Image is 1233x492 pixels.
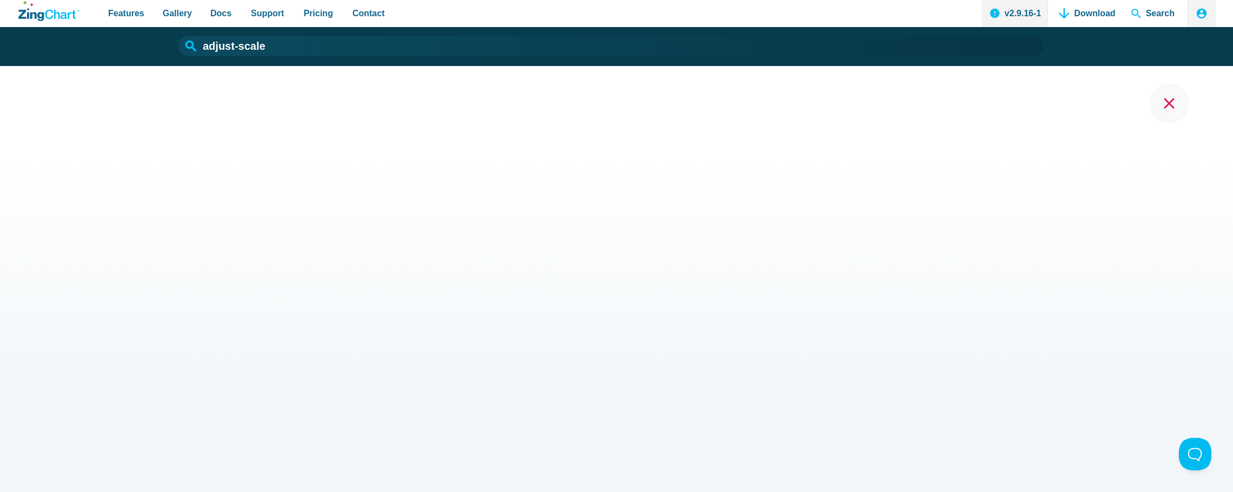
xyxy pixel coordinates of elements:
span: Support [251,6,284,21]
span: Gallery [163,6,192,21]
span: Docs [210,6,231,21]
input: Search... [178,36,1044,56]
span: Contact [353,6,385,21]
span: Features [108,6,144,21]
iframe: Toggle Customer Support [1179,438,1211,470]
span: Pricing [303,6,333,21]
a: ZingChart Logo. Click to return to the homepage [18,1,79,21]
